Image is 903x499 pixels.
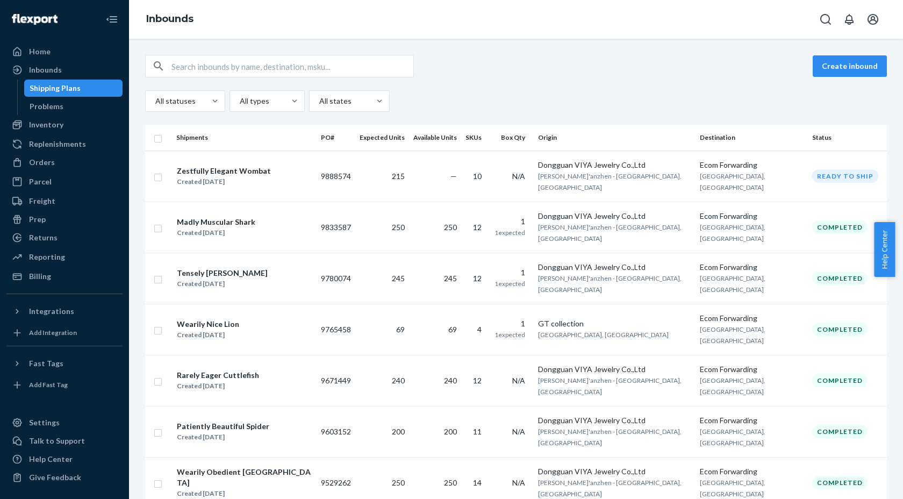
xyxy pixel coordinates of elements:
span: 245 [392,274,405,283]
div: Replenishments [29,139,86,149]
div: Created [DATE] [177,176,271,187]
th: SKUs [461,125,490,151]
input: All statuses [154,96,155,106]
span: 200 [392,427,405,436]
button: Integrations [6,303,123,320]
span: [GEOGRAPHIC_DATA], [GEOGRAPHIC_DATA] [700,223,765,243]
span: 69 [448,325,457,334]
div: Created [DATE] [177,432,269,443]
span: [PERSON_NAME]'anzhen - [GEOGRAPHIC_DATA], [GEOGRAPHIC_DATA] [538,274,682,294]
th: PO# [317,125,355,151]
td: 9780074 [317,253,355,304]
div: Give Feedback [29,472,81,483]
div: Inbounds [29,65,62,75]
div: Freight [29,196,55,206]
span: N/A [512,376,525,385]
a: Replenishments [6,136,123,153]
span: [PERSON_NAME]'anzhen - [GEOGRAPHIC_DATA], [GEOGRAPHIC_DATA] [538,427,682,447]
div: Dongguan VIYA Jewelry Co.,Ltd [538,415,691,426]
a: Help Center [6,451,123,468]
div: Tensely [PERSON_NAME] [177,268,268,279]
div: Inventory [29,119,63,130]
a: Talk to Support [6,432,123,450]
span: N/A [512,478,525,487]
td: 9765458 [317,304,355,355]
th: Shipments [172,125,317,151]
div: GT collection [538,318,691,329]
a: Settings [6,414,123,431]
a: Orders [6,154,123,171]
span: 1 expected [494,331,525,339]
div: Fast Tags [29,358,63,369]
span: [GEOGRAPHIC_DATA], [GEOGRAPHIC_DATA] [538,331,669,339]
button: Fast Tags [6,355,123,372]
div: Ecom Forwarding [700,211,804,222]
span: 11 [473,427,482,436]
div: Ecom Forwarding [700,466,804,477]
div: Created [DATE] [177,488,312,499]
div: Wearily Nice Lion [177,319,239,330]
button: Close Navigation [101,9,123,30]
span: N/A [512,172,525,181]
th: Expected Units [355,125,409,151]
td: 9888574 [317,151,355,202]
div: Wearily Obedient [GEOGRAPHIC_DATA] [177,467,312,488]
a: Parcel [6,173,123,190]
div: Dongguan VIYA Jewelry Co.,Ltd [538,466,691,477]
div: Orders [29,157,55,168]
div: Completed [812,425,868,438]
div: Parcel [29,176,52,187]
button: Open account menu [862,9,884,30]
div: Add Fast Tag [29,380,68,389]
div: Created [DATE] [177,330,239,340]
a: Reporting [6,248,123,266]
div: Created [DATE] [177,381,259,391]
span: 200 [444,427,457,436]
a: Add Integration [6,324,123,341]
td: 9671449 [317,355,355,406]
a: Add Fast Tag [6,376,123,394]
div: Created [DATE] [177,227,255,238]
span: 240 [444,376,457,385]
span: 14 [473,478,482,487]
button: Open notifications [838,9,860,30]
div: Talk to Support [29,436,85,446]
span: [PERSON_NAME]'anzhen - [GEOGRAPHIC_DATA], [GEOGRAPHIC_DATA] [538,172,682,191]
div: Created [DATE] [177,279,268,289]
th: Origin [534,125,696,151]
span: 10 [473,172,482,181]
div: Integrations [29,306,74,317]
div: Prep [29,214,46,225]
div: Reporting [29,252,65,262]
div: Completed [812,272,868,285]
div: Ecom Forwarding [700,160,804,170]
span: 69 [396,325,405,334]
div: Rarely Eager Cuttlefish [177,370,259,381]
div: Dongguan VIYA Jewelry Co.,Ltd [538,211,691,222]
th: Available Units [409,125,461,151]
a: Freight [6,193,123,210]
div: Problems [30,101,63,112]
th: Destination [696,125,808,151]
div: Add Integration [29,328,77,337]
a: Inbounds [146,13,193,25]
span: 1 expected [494,280,525,288]
div: Completed [812,374,868,387]
span: [PERSON_NAME]'anzhen - [GEOGRAPHIC_DATA], [GEOGRAPHIC_DATA] [538,223,682,243]
div: 1 [494,318,525,329]
span: 245 [444,274,457,283]
span: — [450,172,457,181]
input: All states [318,96,319,106]
button: Open Search Box [815,9,836,30]
a: Problems [24,98,123,115]
a: Inbounds [6,61,123,79]
span: 240 [392,376,405,385]
th: Box Qty [490,125,534,151]
div: Completed [812,323,868,336]
a: Prep [6,211,123,228]
a: Returns [6,229,123,246]
span: 250 [444,223,457,232]
div: Settings [29,417,60,428]
div: Home [29,46,51,57]
td: 9603152 [317,406,355,457]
